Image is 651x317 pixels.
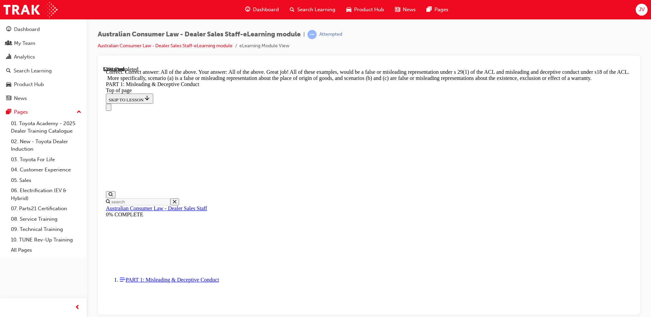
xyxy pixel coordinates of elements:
a: 03. Toyota For Life [8,154,84,165]
img: Trak [3,2,58,17]
span: guage-icon [6,27,11,33]
span: car-icon [6,82,11,88]
a: Search Learning [3,65,84,77]
span: learningRecordVerb_ATTEMPT-icon [307,30,317,39]
a: All Pages [8,245,84,255]
span: pages-icon [6,109,11,115]
a: car-iconProduct Hub [341,3,390,17]
a: 08. Service Training [8,214,84,224]
button: Close search menu [67,132,76,139]
span: News [403,6,416,14]
a: 07. Parts21 Certification [8,203,84,214]
span: Search Learning [297,6,335,14]
span: news-icon [6,96,11,102]
a: News [3,92,84,105]
span: Dashboard [253,6,279,14]
a: pages-iconPages [421,3,454,17]
a: Product Hub [3,78,84,91]
a: 06. Electrification (EV & Hybrid) [8,185,84,203]
span: SKIP TO LESSON [5,31,47,36]
a: 09. Technical Training [8,224,84,235]
span: JV [639,6,645,14]
a: 04. Customer Experience [8,165,84,175]
input: Search [7,132,67,139]
button: SKIP TO LESSON [3,27,50,37]
div: Search Learning [14,67,52,75]
span: | [303,31,305,38]
a: 02. New - Toyota Dealer Induction [8,136,84,154]
div: PART 1: Misleading & Deceptive Conduct [3,15,529,21]
a: Australian Consumer Law - Dealer Sales Staff [3,139,104,145]
div: News [14,95,27,102]
div: My Team [14,39,35,47]
a: 01. Toyota Academy - 2025 Dealer Training Catalogue [8,118,84,136]
a: My Team [3,37,84,50]
div: Correct. Correct answer: All of the above. Your answer: All of the above. Great job! All of these... [3,3,529,15]
span: Australian Consumer Law - Dealer Sales Staff-eLearning module [98,31,301,38]
button: DashboardMy TeamAnalyticsSearch LearningProduct HubNews [3,22,84,106]
a: 10. TUNE Rev-Up Training [8,235,84,245]
li: eLearning Module View [239,42,289,50]
a: Dashboard [3,23,84,36]
a: search-iconSearch Learning [284,3,341,17]
div: Analytics [14,53,35,61]
a: Australian Consumer Law - Dealer Sales Staff-eLearning module [98,43,233,49]
div: Top of page [3,21,529,27]
span: search-icon [290,5,295,14]
button: Close navigation menu [3,37,8,45]
span: pages-icon [427,5,432,14]
span: up-icon [77,108,81,117]
button: Pages [3,106,84,118]
span: prev-icon [75,303,80,312]
button: Open search menu [3,125,12,132]
span: car-icon [346,5,351,14]
button: JV [636,4,648,16]
div: Dashboard [14,26,40,33]
a: news-iconNews [390,3,421,17]
span: Product Hub [354,6,384,14]
span: news-icon [395,5,400,14]
div: Product Hub [14,81,44,88]
a: Analytics [3,51,84,63]
span: search-icon [6,68,11,74]
div: Pages [14,108,28,116]
span: people-icon [6,40,11,47]
a: 05. Sales [8,175,84,186]
div: Attempted [319,31,342,38]
div: 0% COMPLETE [3,145,529,151]
span: Pages [434,6,448,14]
span: chart-icon [6,54,11,60]
a: guage-iconDashboard [240,3,284,17]
span: guage-icon [245,5,250,14]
